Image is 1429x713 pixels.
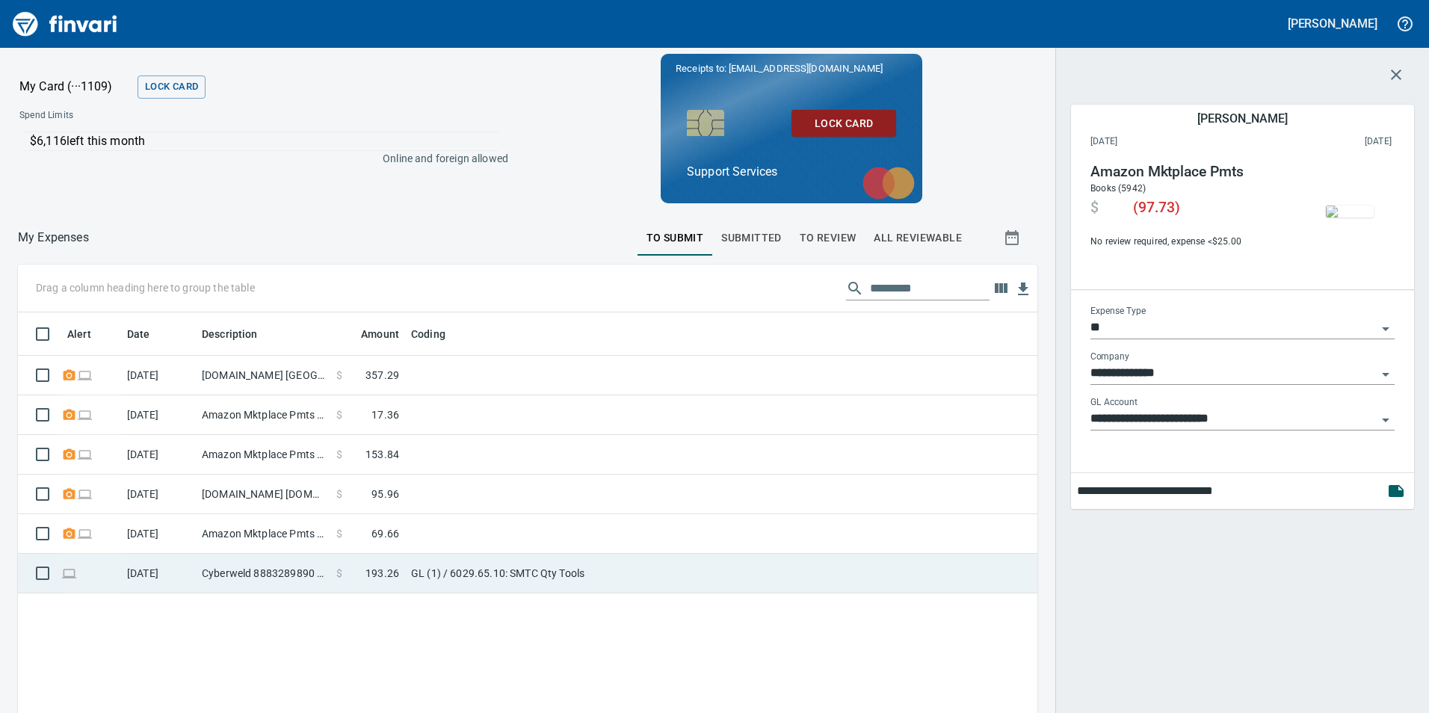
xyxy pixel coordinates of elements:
[336,447,342,462] span: $
[727,61,884,75] span: [EMAIL_ADDRESS][DOMAIN_NAME]
[874,229,962,247] span: All Reviewable
[721,229,782,247] span: Submitted
[405,554,779,593] td: GL (1) / 6029.65.10: SMTC Qty Tools
[121,395,196,435] td: [DATE]
[77,410,93,419] span: Online transaction
[800,229,857,247] span: To Review
[365,447,399,462] span: 153.84
[61,568,77,578] span: Online transaction
[1241,135,1392,149] span: This charge was settled by the merchant and appears on the 2025/10/11 statement.
[336,407,342,422] span: $
[30,132,499,150] p: $6,116 left this month
[1090,398,1138,407] label: GL Account
[67,325,91,343] span: Alert
[361,325,399,343] span: Amount
[365,368,399,383] span: 357.29
[196,435,330,475] td: Amazon Mktplace Pmts [DOMAIN_NAME][URL] WA
[61,370,77,380] span: Receipt Required
[1197,111,1287,126] h5: [PERSON_NAME]
[196,395,330,435] td: Amazon Mktplace Pmts [DOMAIN_NAME][URL] WA
[1090,199,1099,217] span: $
[19,78,132,96] p: My Card (···1109)
[121,554,196,593] td: [DATE]
[342,325,399,343] span: Amount
[336,487,342,501] span: $
[1133,199,1180,217] span: ( 97.73 )
[202,325,258,343] span: Description
[1326,206,1374,217] img: receipts%2Ftapani%2F2025-10-13%2FhHr4pQ9rZQXg0bIVbTbB0Wu9arr1__tKmrsXAhQsgJyIVwJ6Xb_1.jpg
[411,325,445,343] span: Coding
[121,475,196,514] td: [DATE]
[19,108,289,123] span: Spend Limits
[687,163,896,181] p: Support Services
[371,487,399,501] span: 95.96
[196,554,330,593] td: Cyberweld 8883289890 [GEOGRAPHIC_DATA]
[77,449,93,459] span: Online transaction
[121,356,196,395] td: [DATE]
[77,370,93,380] span: Online transaction
[7,151,508,166] p: Online and foreign allowed
[61,410,77,419] span: Receipt Required
[196,356,330,395] td: [DOMAIN_NAME] [GEOGRAPHIC_DATA]
[67,325,111,343] span: Alert
[61,489,77,499] span: Receipt Required
[365,566,399,581] span: 193.26
[77,489,93,499] span: Online transaction
[1090,235,1284,250] span: No review required, expense < $25.00
[336,566,342,581] span: $
[138,75,206,99] button: Lock Card
[855,159,922,207] img: mastercard.svg
[121,514,196,554] td: [DATE]
[1378,473,1414,509] span: This records your note into the expense
[202,325,277,343] span: Description
[646,229,704,247] span: To Submit
[990,220,1037,256] button: Show transactions within a particular date range
[336,368,342,383] span: $
[18,229,89,247] nav: breadcrumb
[77,528,93,538] span: Online transaction
[1375,318,1396,339] button: Open
[336,526,342,541] span: $
[1090,353,1129,362] label: Company
[1284,12,1381,35] button: [PERSON_NAME]
[411,325,465,343] span: Coding
[371,526,399,541] span: 69.66
[127,325,150,343] span: Date
[121,435,196,475] td: [DATE]
[9,6,121,42] img: Finvari
[36,280,255,295] p: Drag a column heading here to group the table
[61,449,77,459] span: Receipt Required
[196,475,330,514] td: [DOMAIN_NAME] [DOMAIN_NAME][URL] WA
[18,229,89,247] p: My Expenses
[791,110,896,138] button: Lock Card
[1090,135,1241,149] span: [DATE]
[1375,410,1396,430] button: Open
[196,514,330,554] td: Amazon Mktplace Pmts [DOMAIN_NAME][URL] WA
[1090,183,1146,194] span: Books (5942)
[1090,307,1146,316] label: Expense Type
[1375,364,1396,385] button: Open
[61,528,77,538] span: Receipt Required
[803,114,884,133] span: Lock Card
[1288,16,1377,31] h5: [PERSON_NAME]
[145,78,198,96] span: Lock Card
[127,325,170,343] span: Date
[1090,163,1284,181] h4: Amazon Mktplace Pmts
[676,61,907,76] p: Receipts to:
[371,407,399,422] span: 17.36
[1378,57,1414,93] button: Close transaction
